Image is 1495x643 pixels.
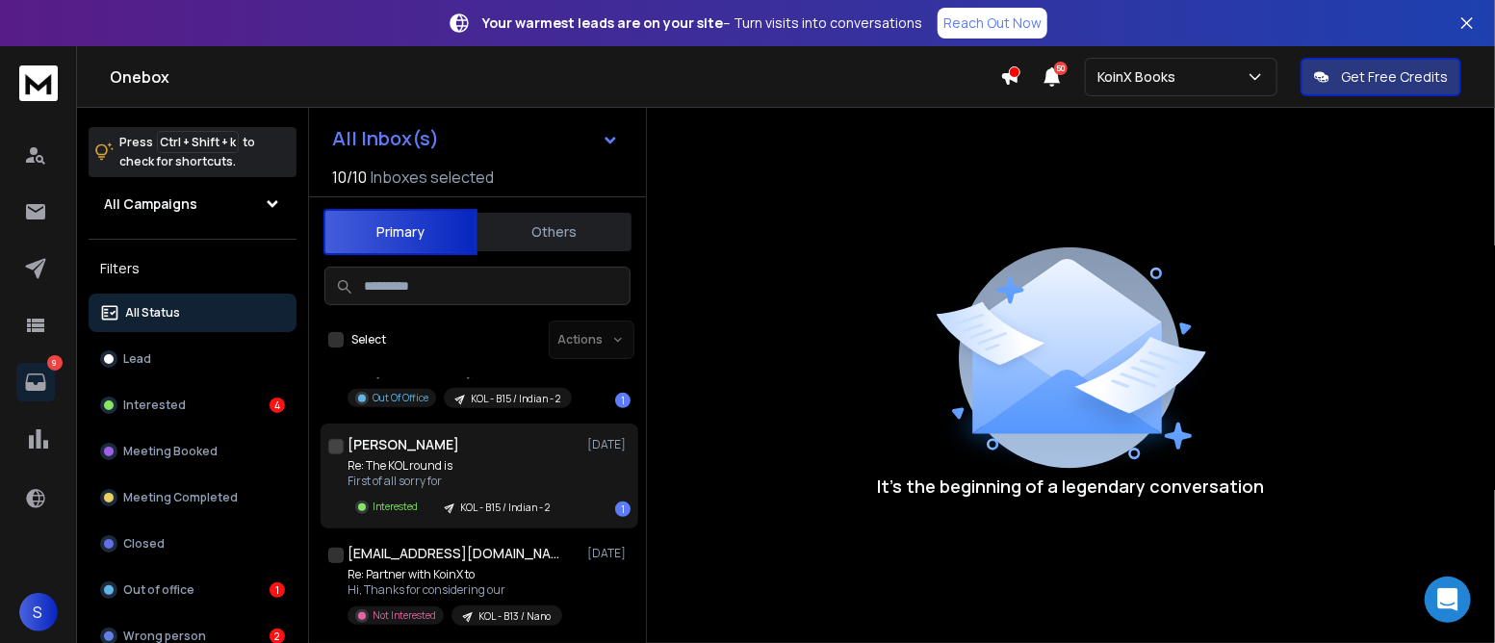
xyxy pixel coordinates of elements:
p: [DATE] [587,437,631,452]
p: Lead [123,351,151,367]
p: Reach Out Now [943,13,1042,33]
h3: Inboxes selected [371,166,494,189]
p: KOL - B15 / Indian - 2 [471,392,560,406]
p: Not Interested [373,608,436,623]
p: Meeting Booked [123,444,218,459]
a: 9 [16,363,55,401]
button: Primary [323,209,477,255]
p: Out of office [123,582,194,598]
button: S [19,593,58,631]
a: Reach Out Now [938,8,1047,39]
button: Get Free Credits [1301,58,1461,96]
p: Hi, Thanks for considering our [348,582,562,598]
h1: Onebox [110,65,1000,89]
div: 4 [270,398,285,413]
button: All Inbox(s) [317,119,634,158]
button: Closed [89,525,296,563]
p: Re: The KOL round is [348,458,561,474]
button: Out of office1 [89,571,296,609]
p: Out Of Office [373,391,428,405]
span: Ctrl + Shift + k [157,131,239,153]
button: Others [477,211,632,253]
p: KOL - B15 / Indian - 2 [460,501,550,515]
h1: [EMAIL_ADDRESS][DOMAIN_NAME] [348,544,559,563]
p: Interested [373,500,418,514]
p: All Status [125,305,180,321]
p: First of all sorry for [348,474,561,489]
p: KoinX Books [1097,67,1183,87]
h1: All Inbox(s) [332,129,439,148]
p: Press to check for shortcuts. [119,133,255,171]
button: All Campaigns [89,185,296,223]
p: KOL - B13 / Nano [478,609,551,624]
h3: Filters [89,255,296,282]
p: Re: Partner with KoinX to [348,567,562,582]
span: 50 [1054,62,1068,75]
div: 1 [270,582,285,598]
p: – Turn visits into conversations [482,13,922,33]
div: 1 [615,393,631,408]
button: Interested4 [89,386,296,424]
p: 9 [47,355,63,371]
p: [DATE] [587,546,631,561]
p: Get Free Credits [1341,67,1448,87]
div: Open Intercom Messenger [1425,577,1471,623]
span: 10 / 10 [332,166,367,189]
label: Select [351,332,386,347]
button: Meeting Booked [89,432,296,471]
h1: [PERSON_NAME] [348,435,459,454]
button: Meeting Completed [89,478,296,517]
p: Closed [123,536,165,552]
button: All Status [89,294,296,332]
h1: All Campaigns [104,194,197,214]
div: 1 [615,502,631,517]
p: Interested [123,398,186,413]
p: Meeting Completed [123,490,238,505]
strong: Your warmest leads are on your site [482,13,723,32]
img: logo [19,65,58,101]
p: It’s the beginning of a legendary conversation [878,473,1265,500]
button: Lead [89,340,296,378]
